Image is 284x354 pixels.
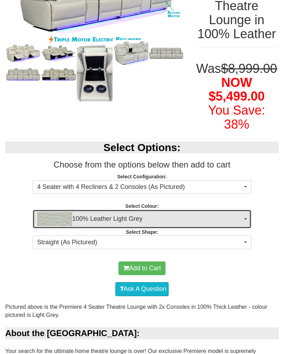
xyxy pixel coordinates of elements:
[115,282,168,297] a: Ask A Question
[119,262,165,276] button: Add to Cart
[5,328,279,340] div: About the [GEOGRAPHIC_DATA]:
[5,161,279,170] h3: Choose from the options below then add to cart
[37,238,242,247] span: Straight (As Pictured)
[221,62,277,76] del: $8,999.00
[195,62,279,131] h1: Was
[126,230,158,235] strong: Select Shape:
[103,142,181,154] b: Select Options:
[37,212,72,226] img: 100% Leather Light Grey
[37,212,242,226] span: 100% Leather Light Grey
[33,210,251,229] button: 100% Leather Light Grey100% Leather Light Grey
[33,236,251,250] button: Straight (As Pictured)
[117,174,167,180] strong: Select Configuration:
[126,204,159,209] strong: Select Colour:
[37,183,242,192] span: 4 Seater with 4 Recliners & 2 Consoles (As Pictured)
[33,181,251,195] button: 4 Seater with 4 Recliners & 2 Consoles (As Pictured)
[208,103,265,132] font: You Save: 38%
[209,76,265,104] span: NOW $5,499.00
